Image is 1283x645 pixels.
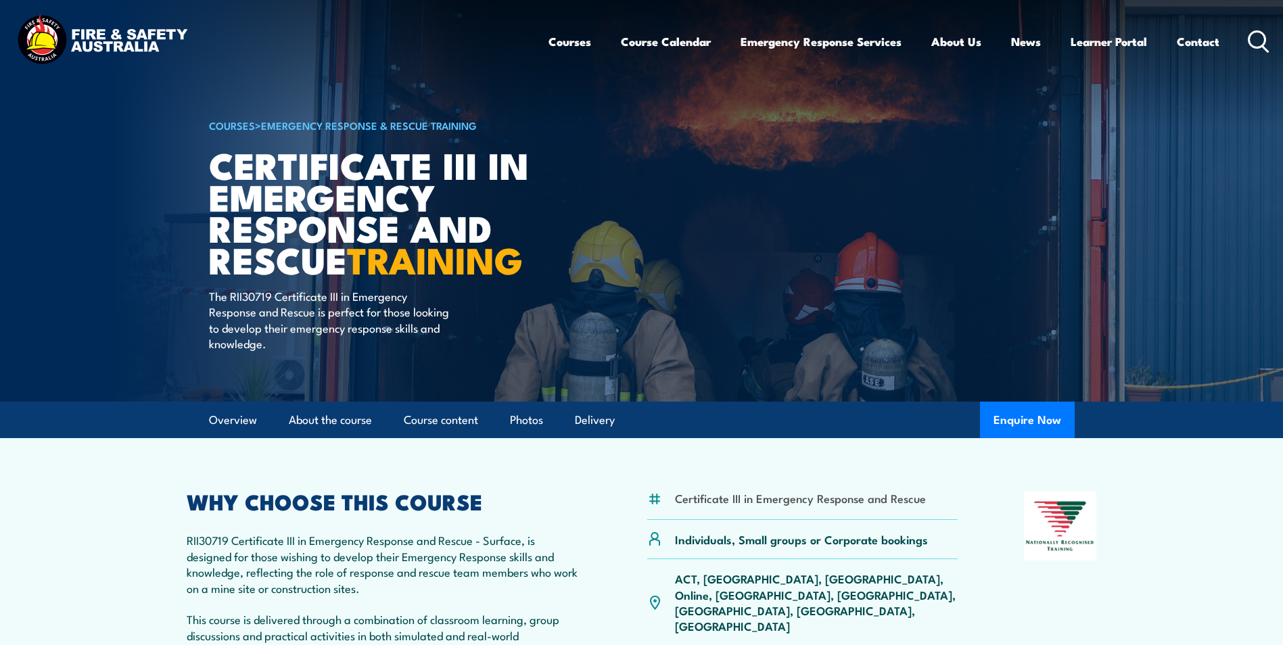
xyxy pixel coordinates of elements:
a: Learner Portal [1071,24,1147,59]
a: Contact [1177,24,1219,59]
a: Courses [549,24,591,59]
a: Course Calendar [621,24,711,59]
strong: TRAINING [347,231,523,287]
h1: Certificate III in Emergency Response and Rescue [209,149,543,275]
h2: WHY CHOOSE THIS COURSE [187,492,582,510]
a: Emergency Response Services [741,24,902,59]
a: Delivery [575,402,615,438]
a: Overview [209,402,257,438]
p: ACT, [GEOGRAPHIC_DATA], [GEOGRAPHIC_DATA], Online, [GEOGRAPHIC_DATA], [GEOGRAPHIC_DATA], [GEOGRAP... [675,571,958,634]
a: About the course [289,402,372,438]
a: News [1011,24,1041,59]
button: Enquire Now [980,402,1075,438]
a: Photos [510,402,543,438]
p: Individuals, Small groups or Corporate bookings [675,531,928,547]
a: Emergency Response & Rescue Training [261,118,477,133]
li: Certificate III in Emergency Response and Rescue [675,490,926,506]
a: About Us [931,24,981,59]
p: The RII30719 Certificate III in Emergency Response and Rescue is perfect for those looking to dev... [209,288,456,352]
img: Nationally Recognised Training logo. [1024,492,1097,560]
h6: > [209,117,543,133]
a: COURSES [209,118,255,133]
a: Course content [404,402,478,438]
